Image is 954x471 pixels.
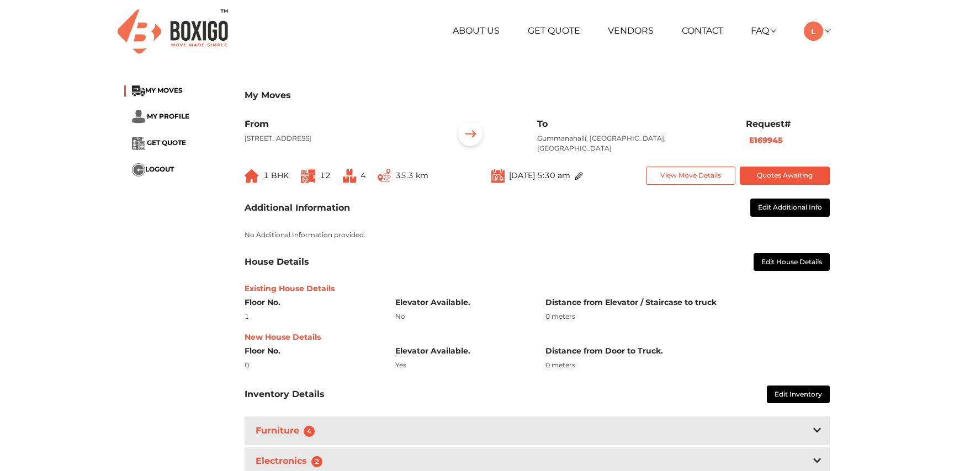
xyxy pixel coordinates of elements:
[245,90,830,100] h3: My Moves
[767,386,830,404] button: Edit Inventory
[395,298,529,307] h6: Elevator Available.
[528,25,580,36] a: Get Quote
[145,165,174,174] span: LOGOUT
[608,25,654,36] a: Vendors
[545,360,830,370] div: 0 meters
[537,133,729,153] p: Gummanahalli, [GEOGRAPHIC_DATA], [GEOGRAPHIC_DATA]
[311,456,322,467] span: 2
[245,298,379,307] h6: Floor No.
[740,167,830,185] button: Quotes Awaiting
[132,112,189,120] a: ... MY PROFILE
[746,119,830,129] h6: Request#
[754,253,830,271] button: Edit House Details
[751,25,776,36] a: FAQ
[301,169,315,183] img: ...
[245,346,379,356] h6: Floor No.
[545,298,830,307] h6: Distance from Elevator / Staircase to truck
[245,333,830,342] h6: New House Details
[245,256,309,267] h3: House Details
[132,163,174,176] button: ...LOGOUT
[545,346,830,356] h6: Distance from Door to Truck.
[132,87,183,95] a: ...MY MOVES
[545,312,830,322] div: 0 meters
[509,170,570,180] span: [DATE] 5:30 am
[253,453,329,469] h3: Electronics
[132,85,145,97] img: ...
[537,119,729,129] h6: To
[320,170,331,180] span: 12
[245,202,350,213] h3: Additional Information
[491,168,505,183] img: ...
[147,112,189,120] span: MY PROFILE
[263,170,289,180] span: 1 BHK
[304,426,315,437] span: 4
[147,139,186,147] span: GET QUOTE
[132,139,186,147] a: ... GET QUOTE
[343,169,356,183] img: ...
[395,312,529,322] div: No
[132,137,145,150] img: ...
[118,9,228,53] img: Boxigo
[646,167,736,185] button: View Move Details
[245,389,325,399] h3: Inventory Details
[245,360,379,370] div: 0
[395,170,428,180] span: 35.3 km
[749,135,783,145] b: E169945
[395,360,529,370] div: Yes
[378,169,391,183] img: ...
[145,87,183,95] span: MY MOVES
[253,423,321,439] h3: Furniture
[245,284,830,293] h6: Existing House Details
[245,133,437,143] p: [STREET_ADDRESS]
[245,119,437,129] h6: From
[575,172,583,180] img: ...
[453,25,500,36] a: About Us
[245,312,379,322] div: 1
[453,119,487,153] img: ...
[132,110,145,124] img: ...
[361,170,366,180] span: 4
[750,199,830,217] button: Edit Additional Info
[245,230,830,240] p: No Additional Information provided.
[746,134,786,147] button: E169945
[682,25,723,36] a: Contact
[395,346,529,356] h6: Elevator Available.
[132,163,145,176] img: ...
[245,169,259,183] img: ...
